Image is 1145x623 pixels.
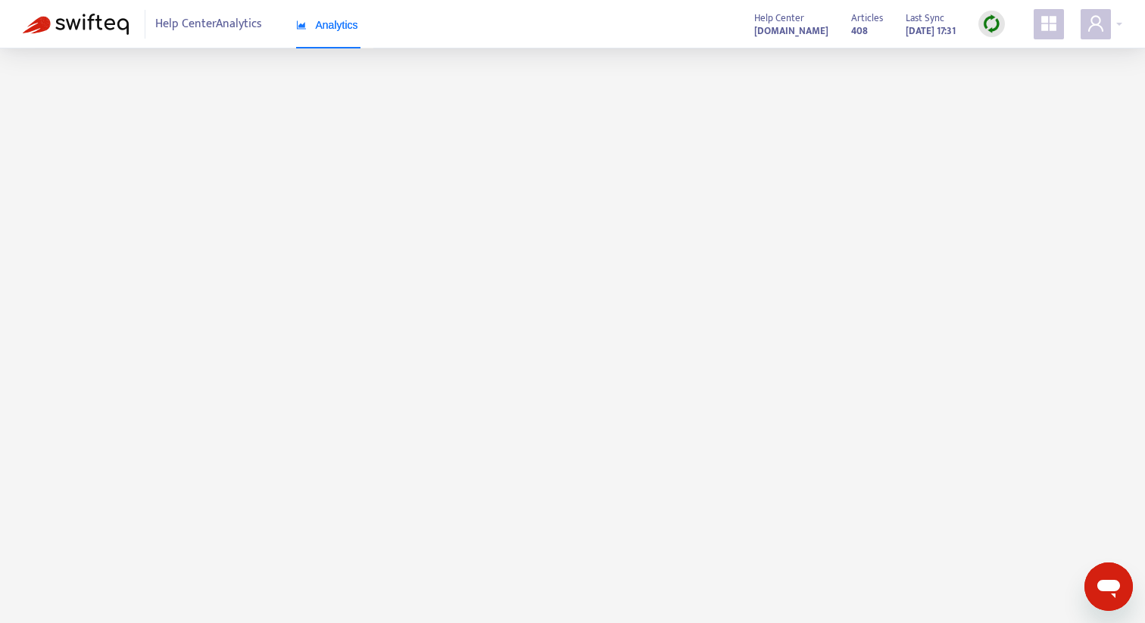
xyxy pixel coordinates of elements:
span: Analytics [296,19,358,31]
span: Help Center Analytics [155,10,262,39]
span: area-chart [296,20,307,30]
span: Last Sync [906,10,944,26]
strong: 408 [851,23,868,39]
img: sync.dc5367851b00ba804db3.png [982,14,1001,33]
strong: [DOMAIN_NAME] [754,23,828,39]
span: Articles [851,10,883,26]
a: [DOMAIN_NAME] [754,22,828,39]
span: user [1087,14,1105,33]
span: appstore [1040,14,1058,33]
strong: [DATE] 17:31 [906,23,956,39]
img: Swifteq [23,14,129,35]
span: Help Center [754,10,804,26]
iframe: Button to launch messaging window [1084,562,1133,611]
